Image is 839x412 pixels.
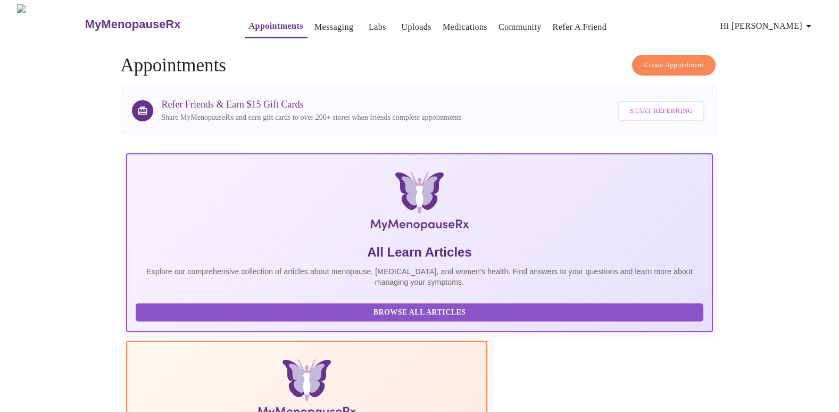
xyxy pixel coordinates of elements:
[630,105,693,117] span: Start Referring
[397,17,436,38] button: Uploads
[162,112,462,123] p: Share MyMenopauseRx and earn gift cards to over 200+ stores when friends complete appointments
[401,20,431,35] a: Uploads
[245,15,308,38] button: Appointments
[360,17,394,38] button: Labs
[616,96,707,126] a: Start Referring
[369,20,386,35] a: Labs
[644,59,704,71] span: Create Appointment
[84,6,223,43] a: MyMenopauseRx
[223,171,615,235] img: MyMenopauseRx Logo
[121,55,719,76] h4: Appointments
[716,15,819,37] button: Hi [PERSON_NAME]
[618,101,704,121] button: Start Referring
[310,17,358,38] button: Messaging
[549,17,611,38] button: Refer a Friend
[146,306,693,319] span: Browse All Articles
[499,20,542,35] a: Community
[136,266,704,287] p: Explore our comprehensive collection of articles about menopause, [MEDICAL_DATA], and women's hea...
[314,20,353,35] a: Messaging
[249,19,303,34] a: Appointments
[553,20,607,35] a: Refer a Friend
[17,4,84,44] img: MyMenopauseRx Logo
[85,18,181,31] h3: MyMenopauseRx
[632,55,716,76] button: Create Appointment
[438,17,492,38] button: Medications
[720,19,815,34] span: Hi [PERSON_NAME]
[136,303,704,322] button: Browse All Articles
[136,307,707,316] a: Browse All Articles
[162,99,462,110] h3: Refer Friends & Earn $15 Gift Cards
[494,17,546,38] button: Community
[136,244,704,261] h5: All Learn Articles
[443,20,487,35] a: Medications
